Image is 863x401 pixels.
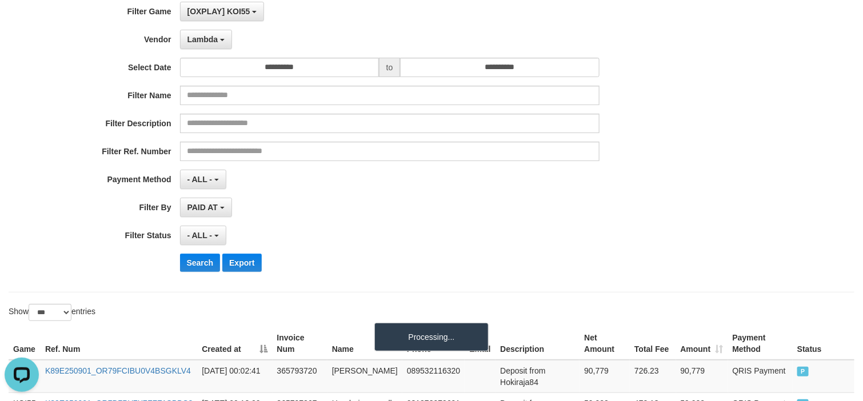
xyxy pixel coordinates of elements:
span: PAID AT [187,203,218,212]
td: 089532116320 [402,360,465,393]
td: 726.23 [630,360,676,393]
select: Showentries [29,304,71,321]
th: Description [496,327,580,360]
th: Ref. Num [41,327,197,360]
span: PAID [797,367,809,376]
th: Amount: activate to sort column ascending [676,327,728,360]
div: Processing... [374,323,489,351]
button: - ALL - [180,226,226,245]
button: [OXPLAY] KOI55 [180,2,265,21]
td: Deposit from Hokiraja84 [496,360,580,393]
th: Game [9,327,41,360]
td: 365793720 [273,360,327,393]
span: - ALL - [187,175,213,184]
button: PAID AT [180,198,232,217]
button: Search [180,254,221,272]
th: Payment Method [728,327,793,360]
button: - ALL - [180,170,226,189]
span: [OXPLAY] KOI55 [187,7,250,16]
th: Invoice Num [273,327,327,360]
td: 90,779 [676,360,728,393]
button: Open LiveChat chat widget [5,5,39,39]
th: Net Amount [580,327,630,360]
th: Status [793,327,854,360]
th: Name [327,327,402,360]
th: Created at: activate to sort column descending [197,327,272,360]
button: Lambda [180,30,233,49]
span: Lambda [187,35,218,44]
td: 90,779 [580,360,630,393]
th: Total Fee [630,327,676,360]
span: to [379,58,401,77]
td: QRIS Payment [728,360,793,393]
label: Show entries [9,304,95,321]
td: [DATE] 00:02:41 [197,360,272,393]
span: - ALL - [187,231,213,240]
a: K89E250901_OR79FCIBU0V4BSGKLV4 [45,366,191,375]
td: [PERSON_NAME] [327,360,402,393]
button: Export [222,254,261,272]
